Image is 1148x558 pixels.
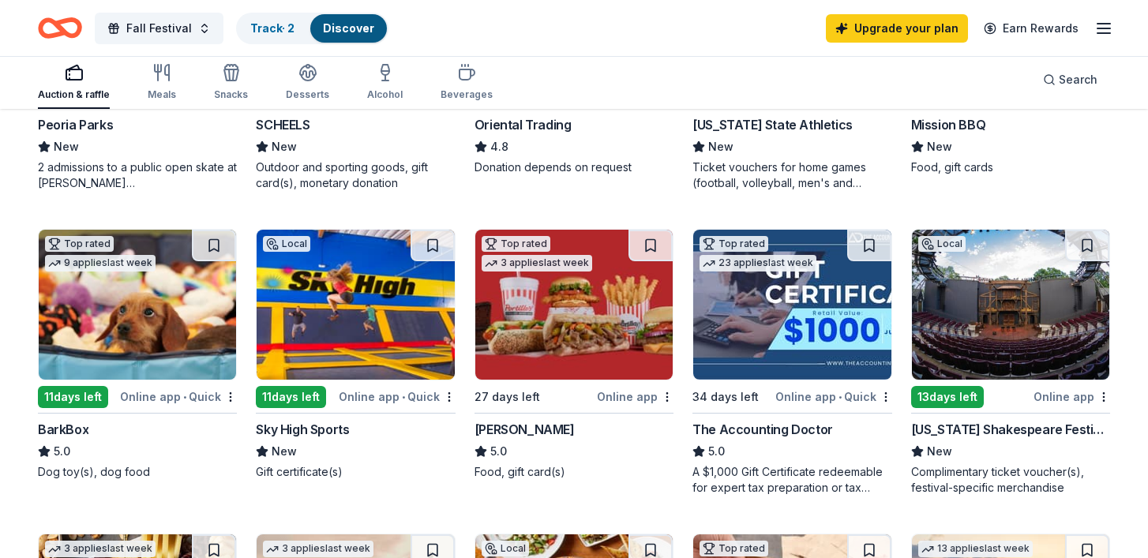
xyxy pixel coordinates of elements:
[918,236,966,252] div: Local
[911,229,1110,496] a: Image for Illinois Shakespeare FestivalLocal13days leftOnline app[US_STATE] Shakespeare FestivalN...
[708,442,725,461] span: 5.0
[214,57,248,109] button: Snacks
[126,19,192,38] span: Fall Festival
[256,386,326,408] div: 11 days left
[482,236,550,252] div: Top rated
[256,464,455,480] div: Gift certificate(s)
[257,230,454,380] img: Image for Sky High Sports
[38,9,82,47] a: Home
[38,57,110,109] button: Auction & raffle
[323,21,374,35] a: Discover
[911,159,1110,175] div: Food, gift cards
[272,137,297,156] span: New
[911,420,1110,439] div: [US_STATE] Shakespeare Festival
[927,137,952,156] span: New
[475,115,572,134] div: Oriental Trading
[402,391,405,403] span: •
[911,464,1110,496] div: Complimentary ticket voucher(s), festival-specific merchandise
[286,88,329,101] div: Desserts
[38,115,113,134] div: Peoria Parks
[490,137,508,156] span: 4.8
[250,21,295,35] a: Track· 2
[45,236,114,252] div: Top rated
[38,386,108,408] div: 11 days left
[692,464,891,496] div: A $1,000 Gift Certificate redeemable for expert tax preparation or tax resolution services—recipi...
[911,386,984,408] div: 13 days left
[708,137,733,156] span: New
[39,230,236,380] img: Image for BarkBox
[54,137,79,156] span: New
[826,14,968,43] a: Upgrade your plan
[441,88,493,101] div: Beverages
[475,229,673,480] a: Image for Portillo'sTop rated3 applieslast week27 days leftOnline app[PERSON_NAME]5.0Food, gift c...
[927,442,952,461] span: New
[692,159,891,191] div: Ticket vouchers for home games (football, volleyball, men's and women's basketball)
[490,442,507,461] span: 5.0
[482,541,529,556] div: Local
[367,57,403,109] button: Alcohol
[38,159,237,191] div: 2 admissions to a public open skate at [PERSON_NAME][GEOGRAPHIC_DATA], 2 admissions to [GEOGRAPHI...
[236,13,388,44] button: Track· 2Discover
[263,541,373,557] div: 3 applies last week
[700,541,768,556] div: Top rated
[475,388,540,406] div: 27 days left
[693,230,891,380] img: Image for The Accounting Doctor
[700,236,768,252] div: Top rated
[256,159,455,191] div: Outdoor and sporting goods, gift card(s), monetary donation
[256,229,455,480] a: Image for Sky High SportsLocal11days leftOnline app•QuickSky High SportsNewGift certificate(s)
[597,387,673,406] div: Online app
[475,420,575,439] div: [PERSON_NAME]
[367,88,403,101] div: Alcohol
[183,391,186,403] span: •
[838,391,842,403] span: •
[38,88,110,101] div: Auction & raffle
[918,541,1033,557] div: 13 applies last week
[214,88,248,101] div: Snacks
[700,255,816,272] div: 23 applies last week
[38,420,88,439] div: BarkBox
[475,159,673,175] div: Donation depends on request
[974,14,1088,43] a: Earn Rewards
[45,541,156,557] div: 3 applies last week
[286,57,329,109] button: Desserts
[692,420,833,439] div: The Accounting Doctor
[692,115,853,134] div: [US_STATE] State Athletics
[148,88,176,101] div: Meals
[38,229,237,480] a: Image for BarkBoxTop rated9 applieslast week11days leftOnline app•QuickBarkBox5.0Dog toy(s), dog ...
[38,464,237,480] div: Dog toy(s), dog food
[441,57,493,109] button: Beverages
[339,387,456,406] div: Online app Quick
[120,387,237,406] div: Online app Quick
[45,255,156,272] div: 9 applies last week
[263,236,310,252] div: Local
[148,57,176,109] button: Meals
[1059,70,1097,89] span: Search
[482,255,592,272] div: 3 applies last week
[256,420,349,439] div: Sky High Sports
[256,115,310,134] div: SCHEELS
[54,442,70,461] span: 5.0
[475,464,673,480] div: Food, gift card(s)
[912,230,1109,380] img: Image for Illinois Shakespeare Festival
[1034,387,1110,406] div: Online app
[692,229,891,496] a: Image for The Accounting DoctorTop rated23 applieslast week34 days leftOnline app•QuickThe Accoun...
[475,230,673,380] img: Image for Portillo's
[272,442,297,461] span: New
[692,388,759,406] div: 34 days left
[775,387,892,406] div: Online app Quick
[911,115,986,134] div: Mission BBQ
[95,13,223,44] button: Fall Festival
[1030,64,1110,95] button: Search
